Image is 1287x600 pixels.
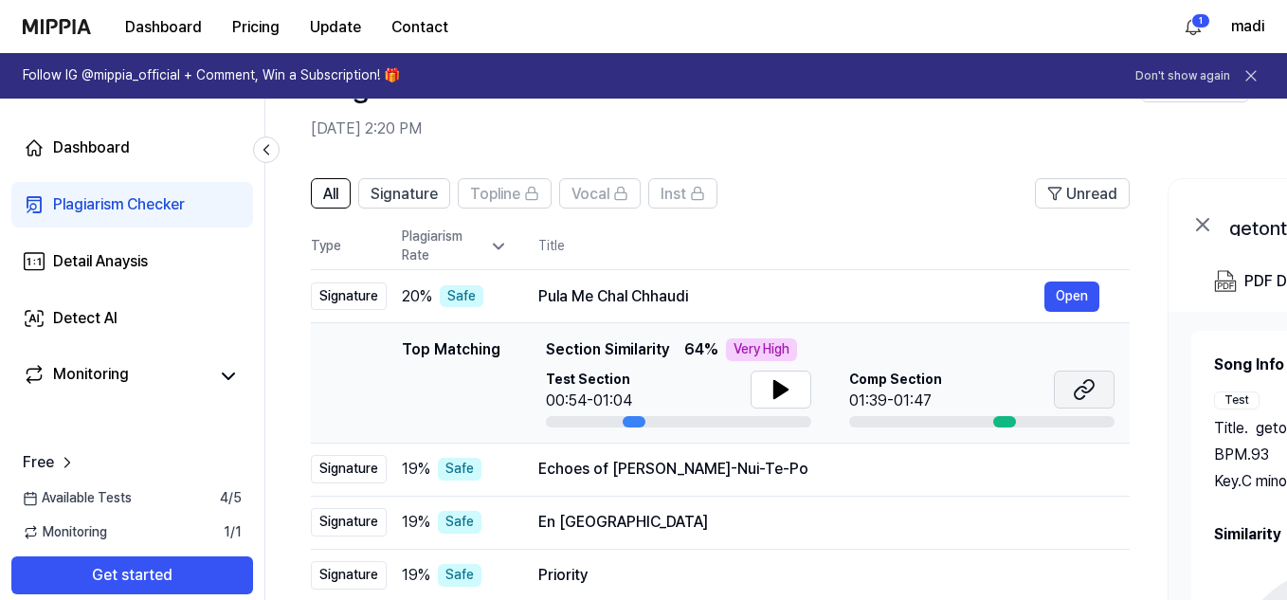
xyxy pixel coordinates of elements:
[1231,15,1264,38] button: madi
[11,125,253,171] a: Dashboard
[1191,13,1210,28] div: 1
[538,224,1130,269] th: Title
[23,523,107,542] span: Monitoring
[110,9,217,46] button: Dashboard
[311,118,1141,140] h2: [DATE] 2:20 PM
[311,178,351,209] button: All
[53,193,185,216] div: Plagiarism Checker
[23,66,400,85] h1: Follow IG @mippia_official + Comment, Win a Subscription! 🎁
[23,489,132,508] span: Available Tests
[571,183,609,206] span: Vocal
[440,285,483,308] div: Safe
[23,363,208,390] a: Monitoring
[53,363,129,390] div: Monitoring
[726,338,797,361] div: Very High
[220,489,242,508] span: 4 / 5
[1035,178,1130,209] button: Unread
[217,9,295,46] button: Pricing
[1214,270,1237,293] img: PDF Download
[402,285,432,308] span: 20 %
[23,19,91,34] img: logo
[311,224,387,270] th: Type
[295,9,376,46] button: Update
[11,239,253,284] a: Detail Anaysis
[402,227,508,264] div: Plagiarism Rate
[311,561,387,590] div: Signature
[438,511,481,534] div: Safe
[402,511,430,534] span: 19 %
[849,371,942,390] span: Comp Section
[1066,183,1117,206] span: Unread
[1044,282,1099,312] button: Open
[358,178,450,209] button: Signature
[1178,11,1208,42] button: 알림1
[849,390,942,412] div: 01:39-01:47
[402,564,430,587] span: 19 %
[438,458,481,481] div: Safe
[1214,391,1260,409] div: Test
[546,390,632,412] div: 00:54-01:04
[538,511,1099,534] div: En [GEOGRAPHIC_DATA]
[53,136,130,159] div: Dashboard
[295,1,376,53] a: Update
[53,250,148,273] div: Detail Anaysis
[311,508,387,536] div: Signature
[470,183,520,206] span: Topline
[402,458,430,481] span: 19 %
[23,451,77,474] a: Free
[458,178,552,209] button: Topline
[648,178,717,209] button: Inst
[559,178,641,209] button: Vocal
[538,458,1099,481] div: Echoes of [PERSON_NAME]-Nui-Te-Po
[23,451,54,474] span: Free
[11,296,253,341] a: Detect AI
[1182,15,1205,38] img: 알림
[538,564,1099,587] div: Priority
[402,338,500,427] div: Top Matching
[661,183,686,206] span: Inst
[684,338,718,361] span: 64 %
[371,183,438,206] span: Signature
[53,307,118,330] div: Detect AI
[538,285,1044,308] div: Pula Me Chal Chhaudi
[1214,417,1248,440] span: Title .
[546,338,669,361] span: Section Similarity
[11,182,253,227] a: Plagiarism Checker
[11,556,253,594] button: Get started
[376,9,463,46] button: Contact
[311,282,387,311] div: Signature
[224,523,242,542] span: 1 / 1
[546,371,632,390] span: Test Section
[311,455,387,483] div: Signature
[438,564,481,587] div: Safe
[323,183,338,206] span: All
[1135,68,1230,84] button: Don't show again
